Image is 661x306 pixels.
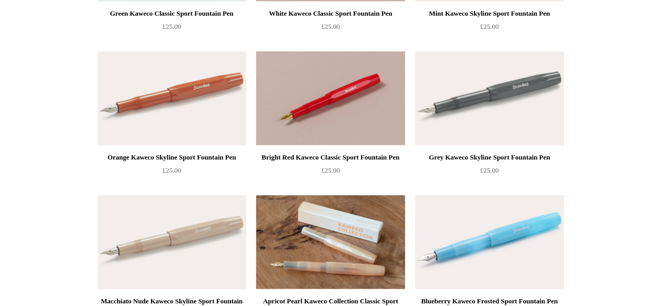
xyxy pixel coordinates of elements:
[418,7,561,20] div: Mint Kaweco Skyline Sport Fountain Pen
[415,151,563,194] a: Grey Kaweco Skyline Sport Fountain Pen £25.00
[256,195,404,289] img: Apricot Pearl Kaweco Collection Classic Sport Fountain Pen
[98,195,246,289] a: Macchiato Nude Kaweco Skyline Sport Fountain Pen Macchiato Nude Kaweco Skyline Sport Fountain Pen
[256,7,404,50] a: White Kaweco Classic Sport Fountain Pen £25.00
[480,22,499,30] span: £25.00
[98,51,246,145] a: Orange Kaweco Skyline Sport Fountain Pen Orange Kaweco Skyline Sport Fountain Pen
[163,166,181,174] span: £25.00
[256,51,404,145] img: Bright Red Kaweco Classic Sport Fountain Pen
[256,151,404,194] a: Bright Red Kaweco Classic Sport Fountain Pen £25.00
[256,51,404,145] a: Bright Red Kaweco Classic Sport Fountain Pen Bright Red Kaweco Classic Sport Fountain Pen
[415,51,563,145] img: Grey Kaweco Skyline Sport Fountain Pen
[100,7,243,20] div: Green Kaweco Classic Sport Fountain Pen
[480,166,499,174] span: £25.00
[415,195,563,289] img: Blueberry Kaweco Frosted Sport Fountain Pen
[100,151,243,164] div: Orange Kaweco Skyline Sport Fountain Pen
[415,195,563,289] a: Blueberry Kaweco Frosted Sport Fountain Pen Blueberry Kaweco Frosted Sport Fountain Pen
[98,51,246,145] img: Orange Kaweco Skyline Sport Fountain Pen
[259,7,402,20] div: White Kaweco Classic Sport Fountain Pen
[415,7,563,50] a: Mint Kaweco Skyline Sport Fountain Pen £25.00
[259,151,402,164] div: Bright Red Kaweco Classic Sport Fountain Pen
[98,195,246,289] img: Macchiato Nude Kaweco Skyline Sport Fountain Pen
[98,151,246,194] a: Orange Kaweco Skyline Sport Fountain Pen £25.00
[256,195,404,289] a: Apricot Pearl Kaweco Collection Classic Sport Fountain Pen Apricot Pearl Kaweco Collection Classi...
[415,51,563,145] a: Grey Kaweco Skyline Sport Fountain Pen Grey Kaweco Skyline Sport Fountain Pen
[418,151,561,164] div: Grey Kaweco Skyline Sport Fountain Pen
[321,166,340,174] span: £25.00
[98,7,246,50] a: Green Kaweco Classic Sport Fountain Pen £25.00
[321,22,340,30] span: £25.00
[163,22,181,30] span: £25.00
